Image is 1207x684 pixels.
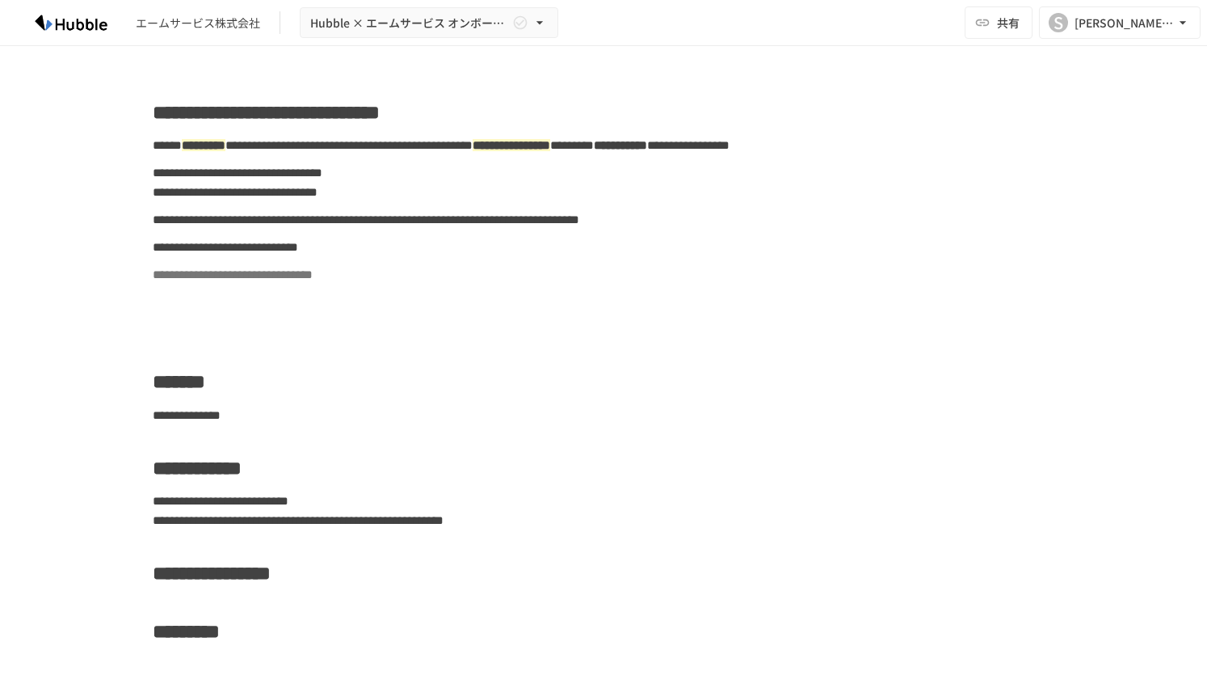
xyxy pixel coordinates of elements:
img: HzDRNkGCf7KYO4GfwKnzITak6oVsp5RHeZBEM1dQFiQ [19,10,123,36]
div: エームサービス株式会社 [136,15,260,32]
div: [PERSON_NAME][EMAIL_ADDRESS][DOMAIN_NAME] [1075,13,1175,33]
div: S [1049,13,1068,32]
button: S[PERSON_NAME][EMAIL_ADDRESS][DOMAIN_NAME] [1039,6,1201,39]
button: Hubble × エームサービス オンボーディングプロジェクト [300,7,558,39]
button: 共有 [965,6,1032,39]
span: 共有 [997,14,1020,32]
span: Hubble × エームサービス オンボーディングプロジェクト [310,13,509,33]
